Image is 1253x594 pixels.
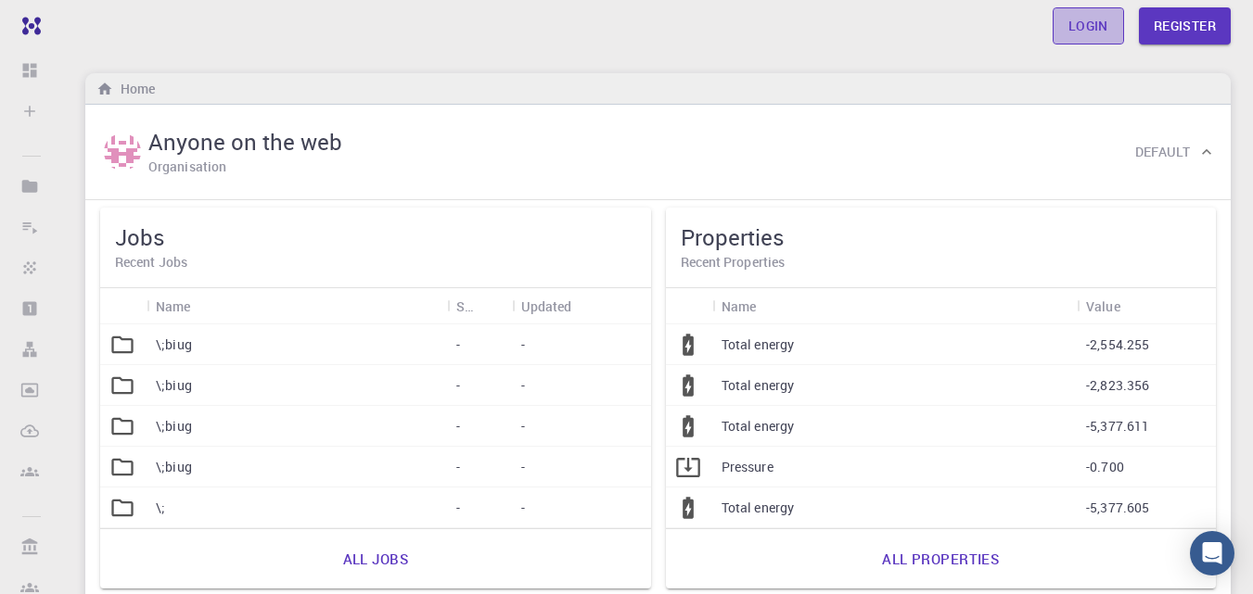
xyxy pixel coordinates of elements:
[148,127,342,157] h5: Anyone on the web
[722,376,795,395] p: Total energy
[722,417,795,436] p: Total energy
[666,288,712,324] div: Icon
[1086,499,1150,517] p: -5,377.605
[1120,291,1150,321] button: Sort
[473,291,503,321] button: Sort
[1086,417,1150,436] p: -5,377.611
[756,291,786,321] button: Sort
[100,288,147,324] div: Icon
[113,79,155,99] h6: Home
[862,537,1019,581] a: All properties
[156,376,192,395] p: \;biug
[521,288,572,324] div: Updated
[156,458,192,476] p: \;biug
[456,335,460,354] p: -
[447,288,512,324] div: Status
[456,288,473,324] div: Status
[722,458,774,476] p: Pressure
[521,335,525,354] p: -
[521,417,525,436] p: -
[156,288,191,324] div: Name
[681,252,1202,272] h6: Recent Properties
[722,499,795,517] p: Total energy
[712,288,1078,324] div: Name
[456,376,460,395] p: -
[104,133,141,171] img: Anyone on the web
[456,499,460,517] p: -
[512,288,651,324] div: Updated
[115,252,636,272] h6: Recent Jobs
[1086,335,1150,354] p: -2,554.255
[722,288,757,324] div: Name
[521,499,525,517] p: -
[1190,531,1234,575] div: Open Intercom Messenger
[456,458,460,476] p: -
[572,291,602,321] button: Sort
[1086,288,1120,324] div: Value
[521,458,525,476] p: -
[156,335,192,354] p: \;biug
[1086,376,1150,395] p: -2,823.356
[147,288,447,324] div: Name
[191,291,221,321] button: Sort
[1053,7,1124,44] a: Login
[456,417,460,436] p: -
[115,222,636,252] h5: Jobs
[93,79,159,99] nav: breadcrumb
[722,335,795,354] p: Total energy
[323,537,428,581] a: All jobs
[1077,288,1216,324] div: Value
[156,499,165,517] p: \;
[1139,7,1231,44] a: Register
[1135,142,1190,162] h6: Default
[681,222,1202,252] h5: Properties
[1086,458,1124,476] p: -0.700
[156,417,192,436] p: \;biug
[85,105,1231,200] div: Anyone on the webAnyone on the webOrganisationDefault
[521,376,525,395] p: -
[15,17,41,35] img: logo
[148,157,226,177] h6: Organisation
